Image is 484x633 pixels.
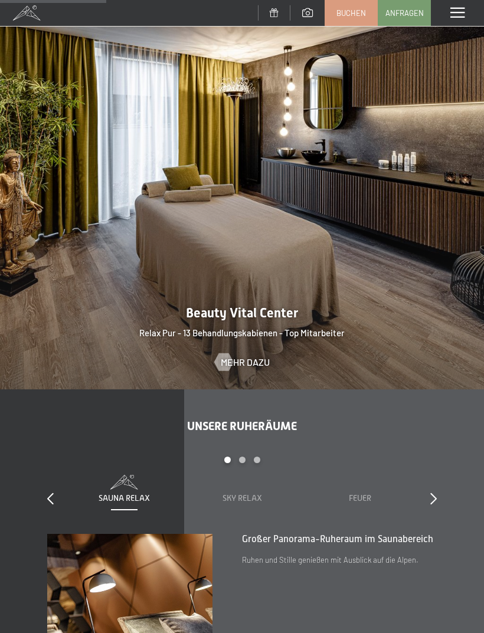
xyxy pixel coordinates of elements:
span: Buchen [336,8,366,18]
p: Ruhen und Stille genießen mit Ausblick auf die Alpen. [242,554,437,566]
div: Carousel Page 3 [254,457,260,463]
div: Carousel Page 2 [239,457,246,463]
span: Mehr dazu [221,356,270,369]
span: Großer Panorama-Ruheraum im Saunabereich [242,534,433,545]
a: Mehr dazu [215,356,270,369]
div: Carousel Pagination [65,457,419,475]
a: Anfragen [378,1,430,25]
span: Anfragen [385,8,424,18]
span: Sky Relax [223,493,262,503]
span: Unsere Ruheräume [187,419,297,433]
div: Carousel Page 1 (Current Slide) [224,457,231,463]
span: Feuer [349,493,371,503]
span: Sauna Relax [99,493,150,503]
a: Buchen [325,1,377,25]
